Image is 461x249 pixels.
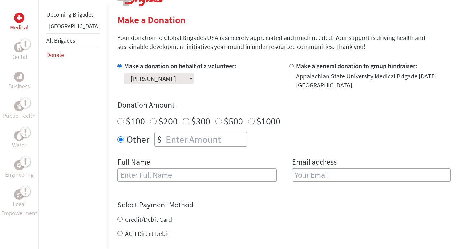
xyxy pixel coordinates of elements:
a: EngineeringEngineering [5,160,34,179]
img: Medical [17,15,22,20]
img: Public Health [17,103,22,109]
input: Enter Full Name [117,168,277,182]
img: Legal Empowerment [17,193,22,197]
div: Medical [14,13,24,23]
h4: Donation Amount [117,100,451,110]
p: Public Health [3,111,36,120]
h2: Make a Donation [117,14,451,26]
a: All Brigades [46,37,75,44]
label: $300 [191,115,210,127]
p: Medical [10,23,28,32]
label: Make a donation on behalf of a volunteer: [124,62,236,70]
p: Dental [11,52,27,61]
label: Credit/Debit Card [125,215,172,223]
a: [GEOGRAPHIC_DATA] [49,22,100,30]
li: Donate [46,48,100,62]
li: Greece [46,22,100,33]
p: Your donation to Global Brigades USA is sincerely appreciated and much needed! Your support is dr... [117,33,451,51]
div: Business [14,72,24,82]
a: Public HealthPublic Health [3,101,36,120]
input: Enter Amount [165,132,247,146]
input: Your Email [292,168,451,182]
p: Business [8,82,30,91]
label: $200 [158,115,178,127]
img: Engineering [17,163,22,168]
p: Engineering [5,170,34,179]
a: Donate [46,51,64,59]
div: Appalachian State University Medical Brigade [DATE] [GEOGRAPHIC_DATA] [296,72,451,90]
label: $500 [224,115,243,127]
p: Water [12,141,26,150]
h4: Select Payment Method [117,200,451,210]
img: Water [17,132,22,139]
label: Make a general donation to group fundraiser: [296,62,417,70]
a: BusinessBusiness [8,72,30,91]
a: WaterWater [12,131,26,150]
label: $1000 [256,115,280,127]
a: Legal EmpowermentLegal Empowerment [1,189,37,218]
div: Water [14,131,24,141]
label: $100 [126,115,145,127]
label: Other [126,132,149,147]
div: Dental [14,42,24,52]
div: $ [155,132,165,146]
p: Legal Empowerment [1,200,37,218]
label: ACH Direct Debit [125,229,169,237]
li: All Brigades [46,33,100,48]
a: MedicalMedical [10,13,28,32]
div: Engineering [14,160,24,170]
a: DentalDental [11,42,27,61]
li: Upcoming Brigades [46,8,100,22]
img: Dental [17,44,22,50]
div: Public Health [14,101,24,111]
label: Full Name [117,157,150,168]
img: Business [17,74,22,79]
label: Email address [292,157,337,168]
a: Upcoming Brigades [46,11,94,18]
div: Legal Empowerment [14,189,24,200]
